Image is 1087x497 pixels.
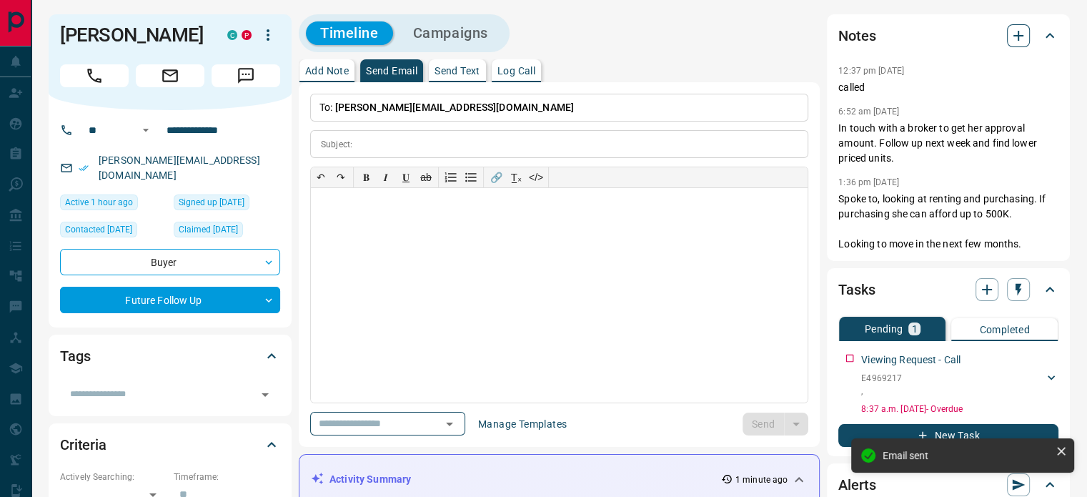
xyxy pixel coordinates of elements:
[838,19,1058,53] div: Notes
[174,471,280,483] p: Timeframe:
[838,66,904,76] p: 12:37 pm [DATE]
[310,94,808,122] p: To:
[311,167,331,187] button: ↶
[735,473,788,486] p: 1 minute ago
[865,324,903,334] p: Pending
[861,385,902,398] p: ,
[420,172,432,183] s: ab
[838,278,875,301] h2: Tasks
[311,466,808,493] div: Activity Summary1 minute ago
[497,66,535,76] p: Log Call
[402,172,410,183] span: 𝐔
[861,372,902,385] p: E4969217
[174,195,280,215] div: Thu Jul 14 2016
[861,353,961,368] p: Viewing Request - Call
[526,167,546,187] button: </>
[861,403,1058,415] p: 8:37 a.m. [DATE] - Overdue
[331,167,351,187] button: ↷
[486,167,506,187] button: 🔗
[60,195,167,215] div: Wed Aug 13 2025
[506,167,526,187] button: T̲ₓ
[396,167,416,187] button: 𝐔
[99,154,260,181] a: [PERSON_NAME][EMAIL_ADDRESS][DOMAIN_NAME]
[60,471,167,483] p: Actively Searching:
[399,21,502,45] button: Campaigns
[470,413,575,436] button: Manage Templates
[174,222,280,242] div: Sat Jan 12 2019
[838,80,1058,95] p: called
[179,222,238,237] span: Claimed [DATE]
[838,177,899,187] p: 1:36 pm [DATE]
[65,195,133,210] span: Active 1 hour ago
[306,21,393,45] button: Timeline
[136,64,204,87] span: Email
[416,167,436,187] button: ab
[376,167,396,187] button: 𝑰
[743,413,809,436] div: split button
[60,222,167,242] div: Wed Mar 31 2021
[321,138,352,151] p: Subject:
[979,325,1030,335] p: Completed
[838,424,1058,447] button: New Task
[838,121,1058,166] p: In touch with a broker to get her approval amount. Follow up next week and find lower priced units.
[60,24,206,46] h1: [PERSON_NAME]
[441,167,461,187] button: Numbered list
[60,345,90,368] h2: Tags
[838,272,1058,307] div: Tasks
[305,66,349,76] p: Add Note
[883,450,1050,461] div: Email sent
[60,287,280,313] div: Future Follow Up
[60,64,129,87] span: Call
[65,222,132,237] span: Contacted [DATE]
[356,167,376,187] button: 𝐁
[60,428,280,462] div: Criteria
[435,66,480,76] p: Send Text
[60,249,280,275] div: Buyer
[60,433,106,456] h2: Criteria
[335,102,574,113] span: [PERSON_NAME][EMAIL_ADDRESS][DOMAIN_NAME]
[242,30,252,40] div: property.ca
[366,66,417,76] p: Send Email
[911,324,917,334] p: 1
[838,107,899,117] p: 6:52 am [DATE]
[461,167,481,187] button: Bullet list
[440,414,460,434] button: Open
[838,24,875,47] h2: Notes
[179,195,244,210] span: Signed up [DATE]
[329,472,411,487] p: Activity Summary
[861,369,1058,400] div: E4969217,
[79,163,89,173] svg: Email Verified
[212,64,280,87] span: Message
[838,192,1058,252] p: Spoke to, looking at renting and purchasing. If purchasing she can afford up to 500K. Looking to ...
[255,385,275,405] button: Open
[137,122,154,139] button: Open
[60,339,280,373] div: Tags
[227,30,237,40] div: condos.ca
[838,473,875,496] h2: Alerts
